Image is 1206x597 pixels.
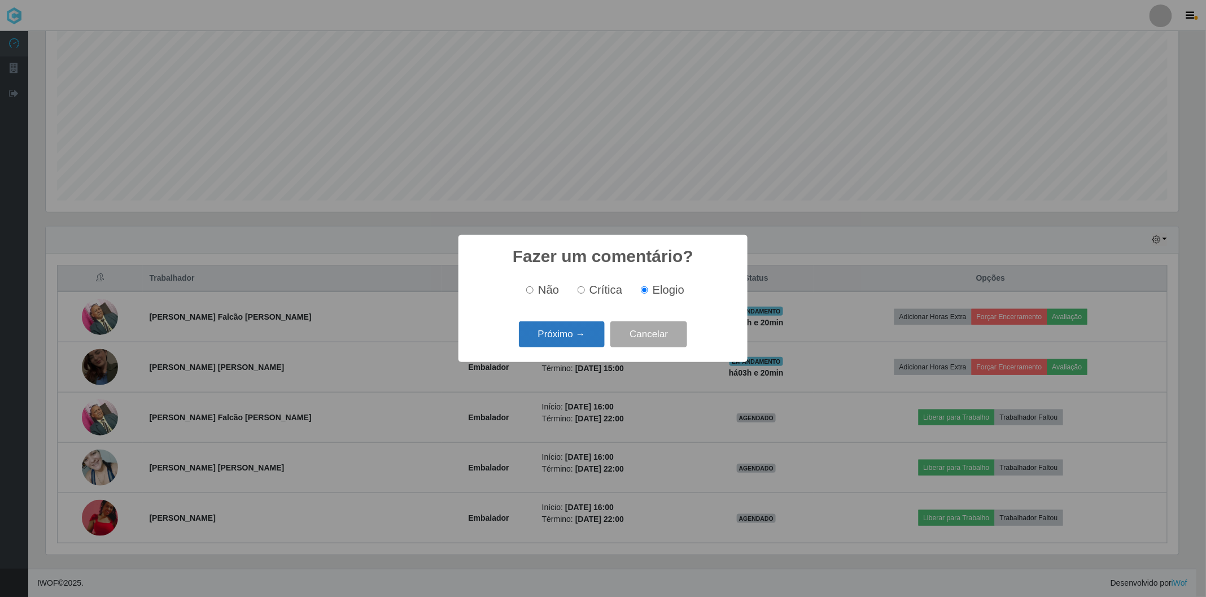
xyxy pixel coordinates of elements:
h2: Fazer um comentário? [513,246,693,267]
span: Crítica [589,284,623,296]
span: Não [538,284,559,296]
input: Crítica [578,286,585,294]
input: Não [526,286,534,294]
span: Elogio [653,284,684,296]
button: Cancelar [610,321,687,348]
button: Próximo → [519,321,605,348]
input: Elogio [641,286,648,294]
